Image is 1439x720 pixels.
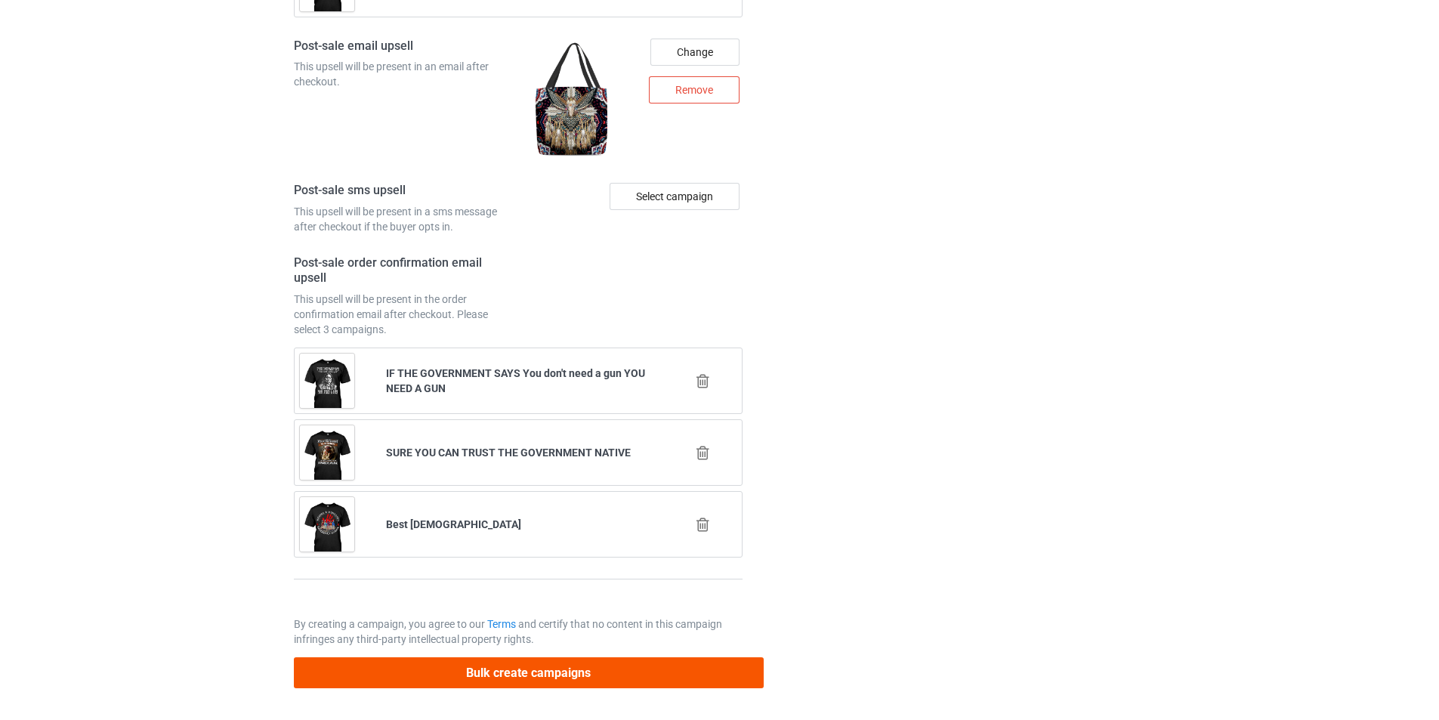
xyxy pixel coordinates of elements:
[487,618,516,630] a: Terms
[294,204,513,234] div: This upsell will be present in a sms message after checkout if the buyer opts in.
[294,255,513,286] h4: Post-sale order confirmation email upsell
[386,367,645,394] b: IF THE GOVERNMENT SAYS You don't need a gun YOU NEED A GUN
[649,76,740,104] div: Remove
[294,183,513,199] h4: Post-sale sms upsell
[610,183,740,210] div: Select campaign
[386,447,631,459] b: SURE YOU CAN TRUST THE GOVERNMENT NATIVE
[294,59,513,89] div: This upsell will be present in an email after checkout.
[650,39,740,66] div: Change
[523,39,622,162] img: regular.jpg
[294,292,513,337] div: This upsell will be present in the order confirmation email after checkout. Please select 3 campa...
[294,39,513,54] h4: Post-sale email upsell
[386,518,521,530] b: Best [DEMOGRAPHIC_DATA]
[294,616,743,647] p: By creating a campaign, you agree to our and certify that no content in this campaign infringes a...
[294,657,764,688] button: Bulk create campaigns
